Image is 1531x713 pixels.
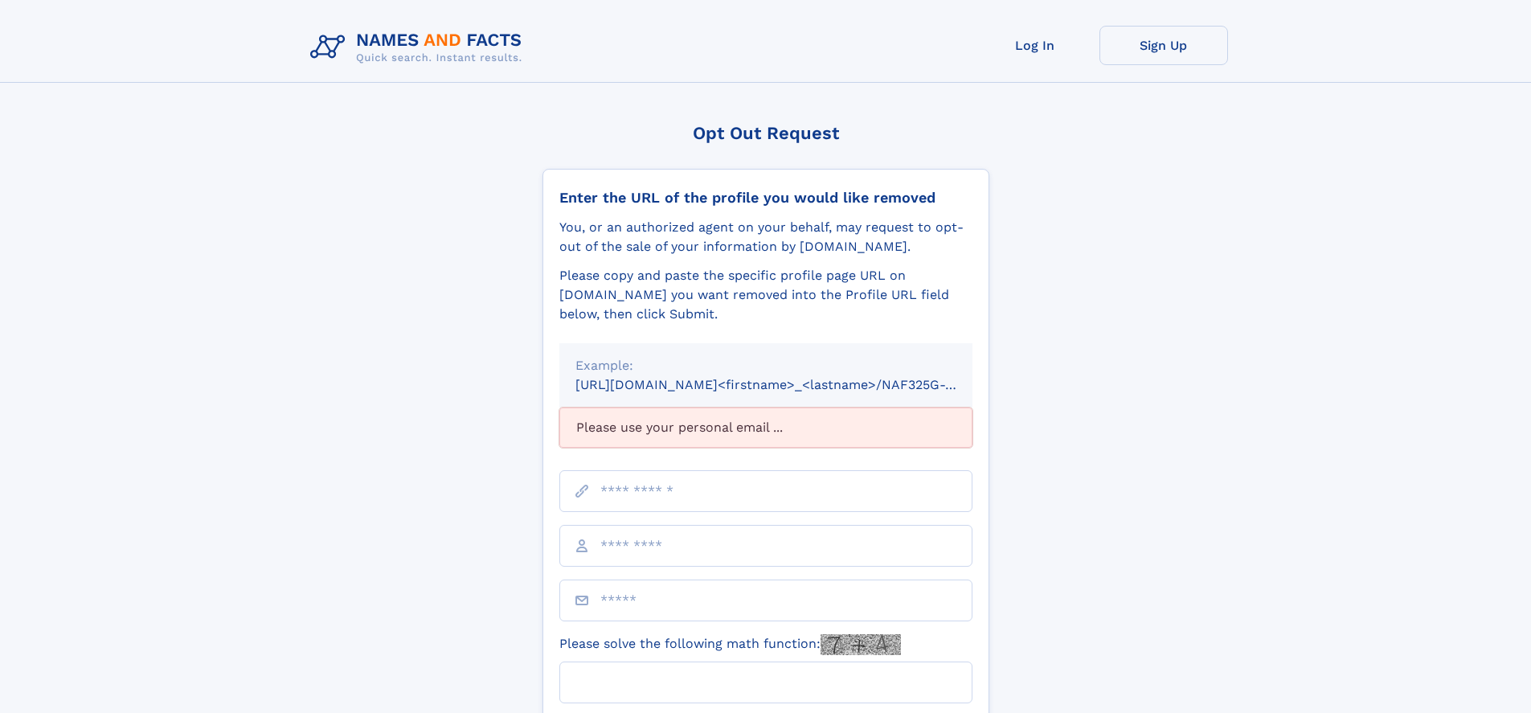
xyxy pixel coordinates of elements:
a: Log In [971,26,1099,65]
div: Example: [575,356,956,375]
label: Please solve the following math function: [559,634,901,655]
small: [URL][DOMAIN_NAME]<firstname>_<lastname>/NAF325G-xxxxxxxx [575,377,1003,392]
img: Logo Names and Facts [304,26,535,69]
div: Opt Out Request [542,123,989,143]
div: Enter the URL of the profile you would like removed [559,189,972,207]
a: Sign Up [1099,26,1228,65]
div: Please copy and paste the specific profile page URL on [DOMAIN_NAME] you want removed into the Pr... [559,266,972,324]
div: Please use your personal email ... [559,408,972,448]
div: You, or an authorized agent on your behalf, may request to opt-out of the sale of your informatio... [559,218,972,256]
